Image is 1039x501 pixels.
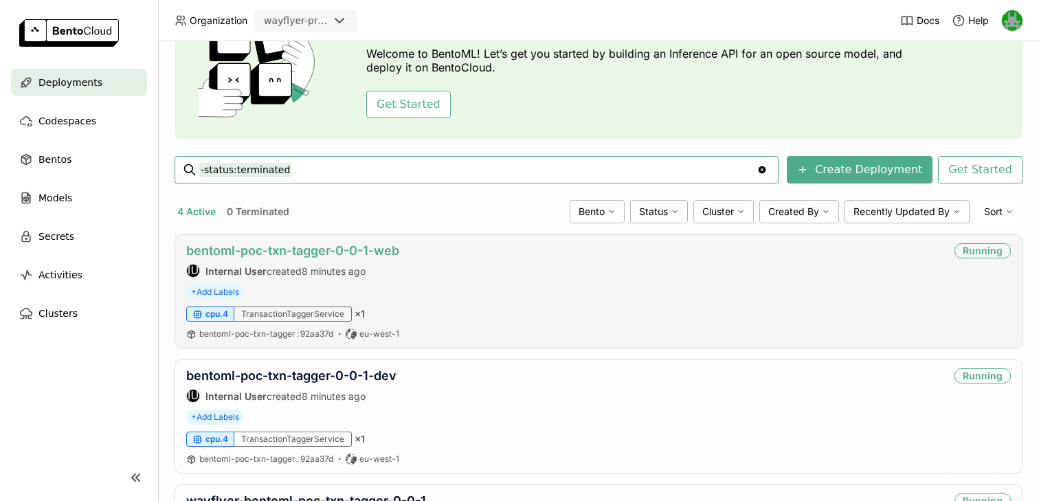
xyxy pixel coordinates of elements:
a: Docs [900,14,939,27]
img: logo [19,19,119,47]
span: Activities [38,267,82,283]
strong: Internal User [205,390,267,402]
span: Codespaces [38,113,96,129]
span: Sort [984,205,1003,218]
div: Internal User [186,389,200,403]
div: created [186,389,396,403]
span: 8 minutes ago [302,265,366,277]
span: : [297,454,299,464]
div: Created By [759,200,839,223]
div: TransactionTaggerService [234,307,352,322]
span: eu-west-1 [359,454,399,465]
div: Status [630,200,688,223]
img: cover onboarding [186,14,333,118]
span: Bento [579,205,605,218]
div: Running [954,243,1011,258]
input: Search [199,159,757,181]
span: Deployments [38,74,102,91]
span: Recently Updated By [853,205,950,218]
input: Selected wayflyer-prod. [330,14,331,28]
span: +Add Labels [186,410,244,425]
button: 4 Active [175,203,219,221]
img: Sean Hickey [1002,10,1023,31]
a: bentoml-poc-txn-tagger:92aa37d [199,329,333,339]
button: 0 Terminated [224,203,292,221]
span: Secrets [38,228,74,245]
span: cpu.4 [205,434,228,445]
div: Bento [570,200,625,223]
div: TransactionTaggerService [234,432,352,447]
div: Cluster [693,200,754,223]
span: +Add Labels [186,285,244,300]
p: Welcome to BentoML! Let’s get you started by building an Inference API for an open source model, ... [366,47,909,74]
span: eu-west-1 [359,329,399,339]
button: Get Started [938,156,1023,183]
div: wayflyer-prod [264,14,328,27]
span: Models [38,190,72,206]
span: : [297,329,299,339]
a: Codespaces [11,107,147,135]
a: bentoml-poc-txn-tagger-0-0-1-dev [186,368,396,383]
span: Help [968,14,989,27]
span: Status [639,205,668,218]
span: Clusters [38,305,78,322]
div: IU [187,390,199,402]
a: bentoml-poc-txn-tagger:92aa37d [199,454,333,465]
a: Activities [11,261,147,289]
a: Clusters [11,300,147,327]
a: Deployments [11,69,147,96]
a: Bentos [11,146,147,173]
span: Created By [768,205,819,218]
a: Secrets [11,223,147,250]
button: Get Started [366,91,451,118]
span: bentoml-poc-txn-tagger 92aa37d [199,329,333,339]
div: Sort [975,200,1023,223]
span: × 1 [355,433,365,445]
span: Bentos [38,151,71,168]
span: Cluster [702,205,734,218]
span: Organization [190,14,247,27]
span: cpu.4 [205,309,228,320]
div: Recently Updated By [845,200,970,223]
div: Internal User [186,264,200,278]
a: Models [11,184,147,212]
span: 8 minutes ago [302,390,366,402]
a: bentoml-poc-txn-tagger-0-0-1-web [186,243,399,258]
div: Help [952,14,989,27]
div: Running [954,368,1011,383]
span: × 1 [355,308,365,320]
span: bentoml-poc-txn-tagger 92aa37d [199,454,333,464]
span: Docs [917,14,939,27]
button: Create Deployment [787,156,932,183]
div: created [186,264,399,278]
strong: Internal User [205,265,267,277]
svg: Clear value [757,164,768,175]
div: IU [187,265,199,277]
